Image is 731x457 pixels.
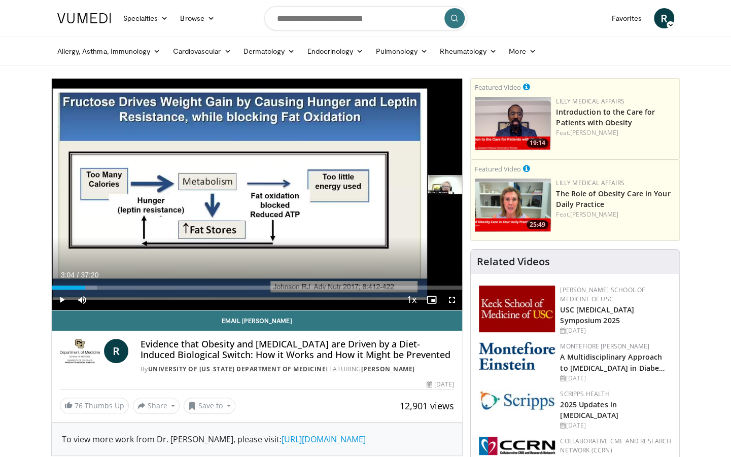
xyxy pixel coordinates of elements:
[427,380,454,389] div: [DATE]
[560,305,634,325] a: USC [MEDICAL_DATA] Symposium 2025
[434,41,503,61] a: Rheumatology
[117,8,175,28] a: Specialties
[560,390,609,398] a: Scripps Health
[560,342,649,350] a: Montefiore [PERSON_NAME]
[141,365,454,374] div: By FEATURING
[654,8,674,28] a: R
[52,310,463,331] a: Email [PERSON_NAME]
[477,256,550,268] h4: Related Videos
[479,437,555,455] img: a04ee3ba-8487-4636-b0fb-5e8d268f3737.png.150x105_q85_autocrop_double_scale_upscale_version-0.2.png
[282,434,366,445] a: [URL][DOMAIN_NAME]
[560,421,671,430] div: [DATE]
[57,13,111,23] img: VuMedi Logo
[479,286,555,332] img: 7b941f1f-d101-407a-8bfa-07bd47db01ba.png.150x105_q85_autocrop_double_scale_upscale_version-0.2.jpg
[556,179,624,187] a: Lilly Medical Affairs
[401,290,422,310] button: Playback Rate
[570,128,618,137] a: [PERSON_NAME]
[560,352,665,372] a: A Multidisciplinary Approach to [MEDICAL_DATA] in Diabe…
[479,342,555,370] img: b0142b4c-93a1-4b58-8f91-5265c282693c.png.150x105_q85_autocrop_double_scale_upscale_version-0.2.png
[75,401,83,410] span: 76
[556,189,670,209] a: The Role of Obesity Care in Your Daily Practice
[475,97,551,150] img: acc2e291-ced4-4dd5-b17b-d06994da28f3.png.150x105_q85_crop-smart_upscale.png
[556,97,624,106] a: Lilly Medical Affairs
[77,271,79,279] span: /
[62,433,452,445] div: To view more work from Dr. [PERSON_NAME], please visit:
[475,164,521,173] small: Featured Video
[442,290,462,310] button: Fullscreen
[52,290,72,310] button: Play
[148,365,326,373] a: University of [US_STATE] Department of Medicine
[527,220,548,229] span: 25:49
[52,286,463,290] div: Progress Bar
[560,400,618,420] a: 2025 Updates in [MEDICAL_DATA]
[166,41,237,61] a: Cardiovascular
[422,290,442,310] button: Enable picture-in-picture mode
[133,398,180,414] button: Share
[301,41,369,61] a: Endocrinology
[61,271,75,279] span: 3:04
[503,41,542,61] a: More
[475,179,551,232] a: 25:49
[560,374,671,383] div: [DATE]
[141,339,454,361] h4: Evidence that Obesity and [MEDICAL_DATA] are Driven by a Diet-Induced Biological Switch: How it W...
[556,210,675,219] div: Feat.
[60,339,100,363] img: University of Colorado Department of Medicine
[264,6,467,30] input: Search topics, interventions
[72,290,92,310] button: Mute
[556,128,675,137] div: Feat.
[560,286,645,303] a: [PERSON_NAME] School of Medicine of USC
[606,8,648,28] a: Favorites
[237,41,301,61] a: Dermatology
[60,398,129,413] a: 76 Thumbs Up
[369,41,434,61] a: Pulmonology
[174,8,221,28] a: Browse
[560,326,671,335] div: [DATE]
[527,138,548,148] span: 19:14
[361,365,415,373] a: [PERSON_NAME]
[52,79,463,310] video-js: Video Player
[104,339,128,363] a: R
[570,210,618,219] a: [PERSON_NAME]
[400,400,454,412] span: 12,901 views
[51,41,167,61] a: Allergy, Asthma, Immunology
[560,437,671,454] a: Collaborative CME and Research Network (CCRN)
[81,271,98,279] span: 37:20
[475,83,521,92] small: Featured Video
[479,390,555,410] img: c9f2b0b7-b02a-4276-a72a-b0cbb4230bc1.jpg.150x105_q85_autocrop_double_scale_upscale_version-0.2.jpg
[475,179,551,232] img: e1208b6b-349f-4914-9dd7-f97803bdbf1d.png.150x105_q85_crop-smart_upscale.png
[556,107,655,127] a: Introduction to the Care for Patients with Obesity
[184,398,235,414] button: Save to
[475,97,551,150] a: 19:14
